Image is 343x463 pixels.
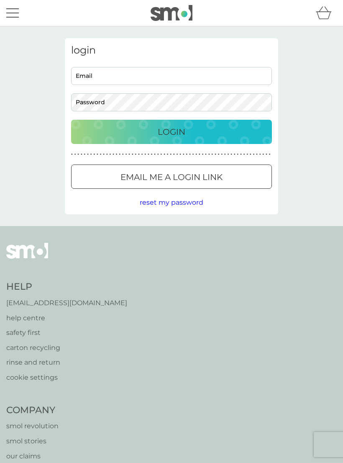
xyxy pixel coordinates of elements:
p: ● [250,152,251,157]
button: reset my password [140,197,203,208]
p: ● [218,152,220,157]
p: ● [71,152,73,157]
p: ● [167,152,169,157]
p: ● [173,152,175,157]
p: ● [177,152,178,157]
p: ● [228,152,229,157]
p: ● [246,152,248,157]
p: ● [234,152,235,157]
p: ● [135,152,137,157]
span: reset my password [140,198,203,206]
p: ● [110,152,111,157]
p: ● [183,152,184,157]
p: ● [141,152,143,157]
p: ● [269,152,271,157]
p: ● [179,152,181,157]
p: ● [97,152,98,157]
p: Email me a login link [120,170,223,184]
p: ● [266,152,267,157]
p: ● [189,152,191,157]
a: help centre [6,313,127,324]
p: ● [148,152,149,157]
p: ● [164,152,165,157]
p: ● [199,152,200,157]
a: our claims [6,451,96,462]
p: ● [237,152,239,157]
p: ● [128,152,130,157]
p: ● [161,152,162,157]
p: ● [154,152,156,157]
p: ● [243,152,245,157]
h4: Help [6,280,127,293]
p: ● [186,152,188,157]
a: carton recycling [6,342,127,353]
button: Login [71,120,272,144]
p: ● [208,152,210,157]
p: ● [100,152,102,157]
p: ● [138,152,140,157]
p: ● [84,152,86,157]
a: safety first [6,327,127,338]
h3: login [71,44,272,57]
p: ● [259,152,261,157]
p: ● [113,152,114,157]
p: ● [202,152,204,157]
p: ● [212,152,213,157]
a: [EMAIL_ADDRESS][DOMAIN_NAME] [6,298,127,309]
p: ● [263,152,264,157]
p: ● [170,152,171,157]
p: ● [240,152,242,157]
p: ● [195,152,197,157]
a: rinse and return [6,357,127,368]
p: ● [81,152,82,157]
p: ● [125,152,127,157]
p: ● [253,152,255,157]
p: ● [116,152,118,157]
p: ● [215,152,216,157]
a: smol stories [6,436,96,447]
p: ● [144,152,146,157]
p: ● [224,152,226,157]
img: smol [151,5,192,21]
p: Login [158,125,185,139]
p: ● [192,152,194,157]
a: smol revolution [6,421,96,432]
button: Email me a login link [71,165,272,189]
p: ● [93,152,95,157]
p: ● [119,152,120,157]
p: ● [230,152,232,157]
p: ● [106,152,108,157]
p: ● [205,152,207,157]
p: ● [74,152,76,157]
p: ● [122,152,124,157]
h4: Company [6,404,96,417]
p: ● [157,152,159,157]
a: cookie settings [6,372,127,383]
button: menu [6,5,19,21]
img: smol [6,243,48,271]
div: basket [316,5,337,21]
p: ● [221,152,223,157]
p: ● [90,152,92,157]
p: ● [132,152,133,157]
p: ● [103,152,105,157]
p: ● [77,152,79,157]
p: ● [87,152,89,157]
p: ● [256,152,258,157]
p: ● [151,152,153,157]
